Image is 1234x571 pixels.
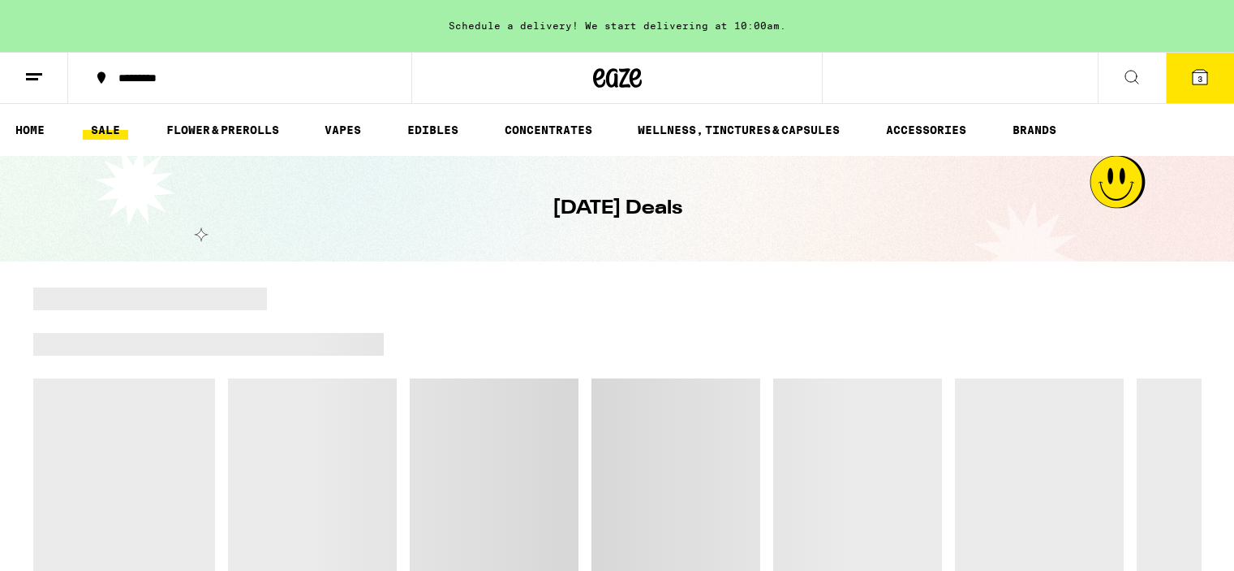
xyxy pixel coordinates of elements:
[553,195,682,223] h1: [DATE] Deals
[497,120,600,140] a: CONCENTRATES
[1197,74,1202,84] span: 3
[7,120,53,140] a: HOME
[316,120,369,140] a: VAPES
[630,120,848,140] a: WELLNESS, TINCTURES & CAPSULES
[158,120,287,140] a: FLOWER & PREROLLS
[399,120,467,140] a: EDIBLES
[1166,53,1234,103] button: 3
[1004,120,1064,140] a: BRANDS
[878,120,974,140] a: ACCESSORIES
[83,120,128,140] a: SALE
